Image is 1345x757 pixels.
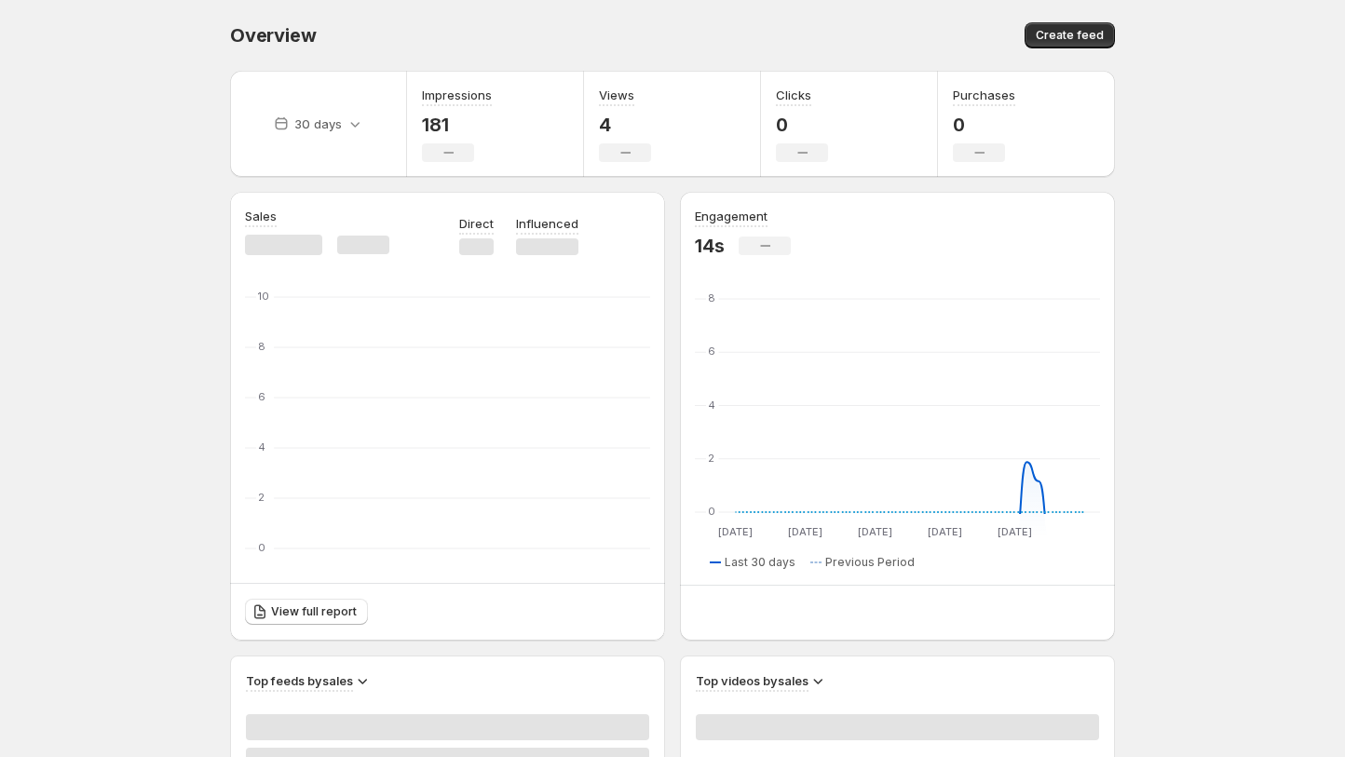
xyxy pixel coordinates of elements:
[788,525,822,538] text: [DATE]
[245,207,277,225] h3: Sales
[708,399,715,412] text: 4
[246,671,353,690] h3: Top feeds by sales
[459,214,494,233] p: Direct
[928,525,962,538] text: [DATE]
[708,452,714,465] text: 2
[708,505,715,518] text: 0
[245,599,368,625] a: View full report
[258,491,265,504] text: 2
[708,291,715,304] text: 8
[258,390,265,403] text: 6
[422,86,492,104] h3: Impressions
[953,114,1015,136] p: 0
[998,525,1032,538] text: [DATE]
[271,604,357,619] span: View full report
[695,207,768,225] h3: Engagement
[294,115,342,133] p: 30 days
[858,525,892,538] text: [DATE]
[599,86,634,104] h3: Views
[718,525,753,538] text: [DATE]
[422,114,492,136] p: 181
[1025,22,1115,48] button: Create feed
[1036,28,1104,43] span: Create feed
[230,24,316,47] span: Overview
[776,86,811,104] h3: Clicks
[695,235,724,257] p: 14s
[258,440,265,453] text: 4
[599,114,651,136] p: 4
[825,555,915,570] span: Previous Period
[258,541,265,554] text: 0
[725,555,795,570] span: Last 30 days
[516,214,578,233] p: Influenced
[708,345,715,358] text: 6
[953,86,1015,104] h3: Purchases
[258,290,269,303] text: 10
[696,671,808,690] h3: Top videos by sales
[776,114,828,136] p: 0
[258,340,265,353] text: 8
